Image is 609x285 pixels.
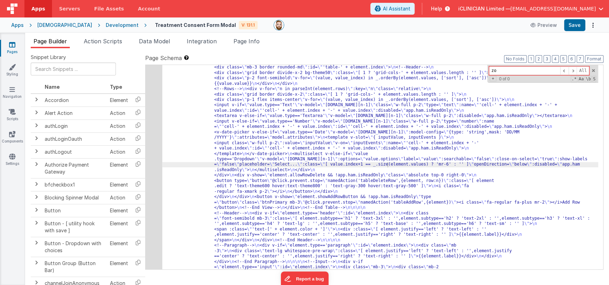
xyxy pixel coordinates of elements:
[106,22,139,29] div: Development
[585,55,603,63] button: Format
[383,5,410,12] span: AI Assistant
[585,76,591,82] span: Whole Word Search
[588,20,598,30] button: Options
[528,55,534,63] button: 1
[139,38,170,45] span: Data Model
[42,237,107,257] td: Button - Dropdown with choices
[578,76,584,82] span: CaseSensitive Search
[496,76,512,81] span: 0 of 0
[490,76,496,81] span: Toggel Replace mode
[504,55,527,63] button: No Folds
[107,204,131,217] td: Element
[107,158,131,178] td: Element
[107,178,131,191] td: Element
[107,94,131,107] td: Element
[107,119,131,132] td: Action
[510,5,596,12] span: [EMAIL_ADDRESS][DOMAIN_NAME]
[59,5,80,12] span: Servers
[42,257,107,277] td: Button Group (Button Bar)
[577,66,589,75] span: Alt-Enter
[42,107,107,119] td: Alert Action
[107,132,131,145] td: Action
[42,158,107,178] td: Authorize Payment Gateway
[34,38,67,45] span: Page Builder
[543,55,550,63] button: 3
[489,66,560,75] input: Search for
[592,76,596,82] span: Search In Selection
[571,76,577,82] span: RegExp Search
[568,55,575,63] button: 6
[42,178,107,191] td: bfcheckbox1
[31,5,45,12] span: Apps
[370,3,415,15] button: AI Assistant
[42,217,107,237] td: Button - [ utility hook with save ]
[107,191,131,204] td: Action
[11,22,24,29] div: Apps
[431,5,442,12] span: Help
[274,20,284,30] img: 338b8ff906eeea576da06f2fc7315c1b
[42,132,107,145] td: authLoginOauth
[37,22,92,29] div: [DEMOGRAPHIC_DATA]
[45,84,60,90] span: Name
[155,22,236,28] h4: Treatment Consent Form Modal
[107,237,131,257] td: Element
[42,119,107,132] td: authLogin
[564,19,585,31] button: Save
[145,54,182,62] span: Page Schema
[110,84,122,90] span: Type
[42,145,107,158] td: authLogout
[84,38,122,45] span: Action Scripts
[233,38,260,45] span: Page Info
[535,55,542,63] button: 2
[94,5,124,12] span: File Assets
[31,54,66,61] span: Snippet Library
[42,94,107,107] td: Accordion
[107,107,131,119] td: Action
[31,63,116,75] input: Search Snippets ...
[458,5,510,12] span: iCLINICIAN Limited —
[107,257,131,277] td: Element
[42,204,107,217] td: Button
[577,55,584,63] button: 7
[560,55,567,63] button: 5
[107,145,131,158] td: Action
[552,55,559,63] button: 4
[42,191,107,204] td: Blocking Spinner Modal
[187,38,217,45] span: Integration
[239,21,258,29] div: V: 131.1
[458,5,603,12] button: iCLINICIAN Limited — [EMAIL_ADDRESS][DOMAIN_NAME]
[107,217,131,237] td: Element
[526,20,561,31] button: Preview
